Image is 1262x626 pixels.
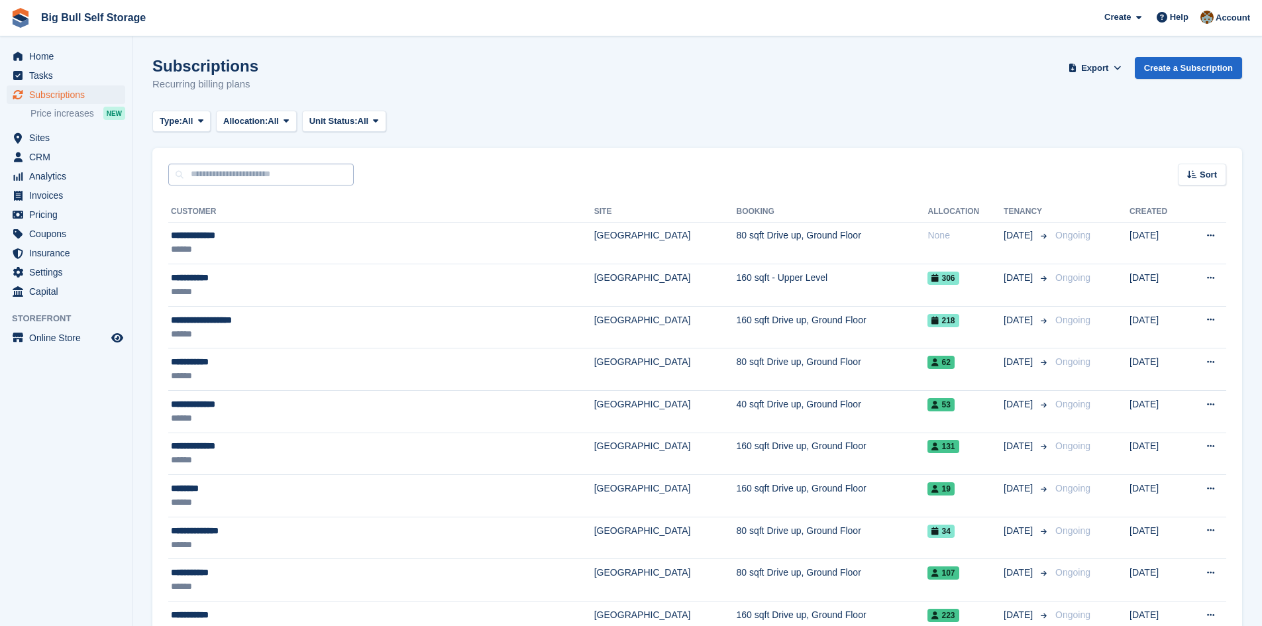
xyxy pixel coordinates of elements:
td: [DATE] [1130,391,1185,433]
span: Storefront [12,312,132,325]
span: Subscriptions [29,85,109,104]
a: menu [7,186,125,205]
span: Home [29,47,109,66]
span: 306 [927,272,959,285]
span: [DATE] [1004,271,1035,285]
span: [DATE] [1004,439,1035,453]
td: [GEOGRAPHIC_DATA] [594,391,737,433]
button: Unit Status: All [302,111,386,132]
div: None [927,229,1004,242]
span: Ongoing [1055,483,1090,494]
a: Create a Subscription [1135,57,1242,79]
td: [GEOGRAPHIC_DATA] [594,433,737,475]
h1: Subscriptions [152,57,258,75]
td: 160 sqft - Upper Level [736,264,927,307]
span: [DATE] [1004,524,1035,538]
a: menu [7,205,125,224]
a: menu [7,85,125,104]
a: menu [7,167,125,185]
span: Ongoing [1055,525,1090,536]
td: 160 sqft Drive up, Ground Floor [736,475,927,517]
a: menu [7,244,125,262]
span: Invoices [29,186,109,205]
td: [DATE] [1130,222,1185,264]
span: Allocation: [223,115,268,128]
span: [DATE] [1004,482,1035,496]
span: Price increases [30,107,94,120]
a: menu [7,225,125,243]
button: Allocation: All [216,111,297,132]
th: Created [1130,201,1185,223]
a: menu [7,66,125,85]
span: 19 [927,482,954,496]
th: Site [594,201,737,223]
th: Booking [736,201,927,223]
span: [DATE] [1004,608,1035,622]
span: Ongoing [1055,272,1090,283]
span: Ongoing [1055,315,1090,325]
td: [GEOGRAPHIC_DATA] [594,222,737,264]
span: [DATE] [1004,397,1035,411]
td: [DATE] [1130,264,1185,307]
span: Capital [29,282,109,301]
td: [GEOGRAPHIC_DATA] [594,475,737,517]
span: All [182,115,193,128]
img: Mike Llewellen Palmer [1200,11,1214,24]
span: Pricing [29,205,109,224]
span: Coupons [29,225,109,243]
img: stora-icon-8386f47178a22dfd0bd8f6a31ec36ba5ce8667c1dd55bd0f319d3a0aa187defe.svg [11,8,30,28]
span: Ongoing [1055,441,1090,451]
th: Allocation [927,201,1004,223]
td: [DATE] [1130,517,1185,559]
a: Preview store [109,330,125,346]
p: Recurring billing plans [152,77,258,92]
span: Help [1170,11,1188,24]
td: 80 sqft Drive up, Ground Floor [736,559,927,601]
span: All [358,115,369,128]
span: [DATE] [1004,566,1035,580]
span: [DATE] [1004,355,1035,369]
span: [DATE] [1004,313,1035,327]
span: Sites [29,129,109,147]
td: [GEOGRAPHIC_DATA] [594,306,737,348]
td: 40 sqft Drive up, Ground Floor [736,391,927,433]
a: menu [7,282,125,301]
a: menu [7,129,125,147]
td: 80 sqft Drive up, Ground Floor [736,517,927,559]
td: [GEOGRAPHIC_DATA] [594,348,737,391]
span: Analytics [29,167,109,185]
td: [GEOGRAPHIC_DATA] [594,559,737,601]
span: Ongoing [1055,609,1090,620]
span: CRM [29,148,109,166]
td: 80 sqft Drive up, Ground Floor [736,222,927,264]
a: menu [7,148,125,166]
span: Settings [29,263,109,282]
span: Ongoing [1055,567,1090,578]
span: All [268,115,279,128]
a: menu [7,47,125,66]
th: Customer [168,201,594,223]
span: 34 [927,525,954,538]
td: [DATE] [1130,306,1185,348]
span: Online Store [29,329,109,347]
span: 62 [927,356,954,369]
span: Insurance [29,244,109,262]
th: Tenancy [1004,201,1050,223]
span: Ongoing [1055,230,1090,240]
span: 218 [927,314,959,327]
td: 160 sqft Drive up, Ground Floor [736,433,927,475]
span: Tasks [29,66,109,85]
span: Type: [160,115,182,128]
td: 80 sqft Drive up, Ground Floor [736,348,927,391]
span: 131 [927,440,959,453]
a: Price increases NEW [30,106,125,121]
div: NEW [103,107,125,120]
td: [DATE] [1130,433,1185,475]
button: Export [1066,57,1124,79]
span: 107 [927,566,959,580]
span: Sort [1200,168,1217,182]
td: [DATE] [1130,559,1185,601]
span: Ongoing [1055,356,1090,367]
td: [GEOGRAPHIC_DATA] [594,264,737,307]
a: menu [7,329,125,347]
